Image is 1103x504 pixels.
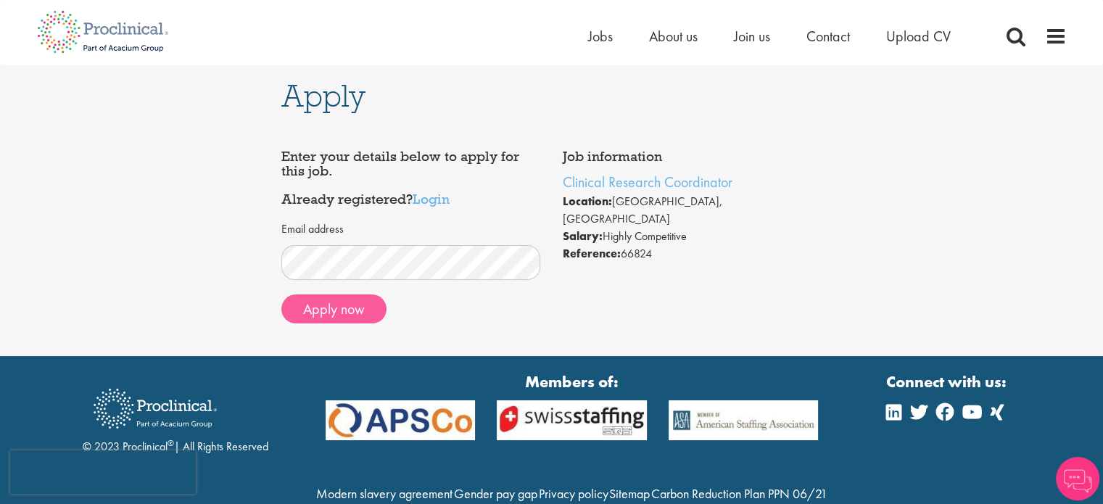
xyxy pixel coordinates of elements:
[281,221,344,238] label: Email address
[281,149,541,207] h4: Enter your details below to apply for this job. Already registered?
[486,400,658,440] img: APSCo
[281,294,387,323] button: Apply now
[326,371,819,393] strong: Members of:
[168,437,174,449] sup: ®
[563,228,603,244] strong: Salary:
[734,27,770,46] a: Join us
[538,485,608,502] a: Privacy policy
[886,27,951,46] a: Upload CV
[588,27,613,46] a: Jobs
[281,76,365,115] span: Apply
[83,378,268,455] div: © 2023 Proclinical | All Rights Reserved
[651,485,827,502] a: Carbon Reduction Plan PPN 06/21
[563,173,732,191] a: Clinical Research Coordinator
[658,400,830,440] img: APSCo
[563,245,822,263] li: 66824
[563,193,822,228] li: [GEOGRAPHIC_DATA], [GEOGRAPHIC_DATA]
[563,228,822,245] li: Highly Competitive
[563,194,612,209] strong: Location:
[649,27,698,46] a: About us
[10,450,196,494] iframe: reCAPTCHA
[413,190,450,207] a: Login
[315,400,487,440] img: APSCo
[316,485,453,502] a: Modern slavery agreement
[563,149,822,164] h4: Job information
[806,27,850,46] a: Contact
[454,485,537,502] a: Gender pay gap
[609,485,650,502] a: Sitemap
[563,246,621,261] strong: Reference:
[83,379,228,439] img: Proclinical Recruitment
[1056,457,1099,500] img: Chatbot
[886,371,1009,393] strong: Connect with us:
